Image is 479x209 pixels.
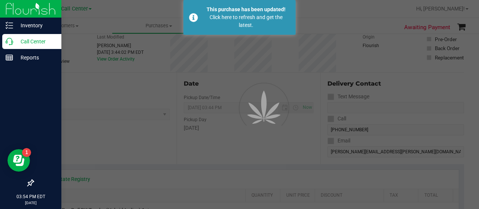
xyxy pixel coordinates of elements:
p: Inventory [13,21,58,30]
inline-svg: Call Center [6,38,13,45]
div: This purchase has been updated! [202,6,290,13]
p: Call Center [13,37,58,46]
inline-svg: Inventory [6,22,13,29]
p: [DATE] [3,200,58,206]
iframe: Resource center unread badge [22,148,31,157]
inline-svg: Reports [6,54,13,61]
p: 03:54 PM EDT [3,193,58,200]
p: Reports [13,53,58,62]
div: Click here to refresh and get the latest. [202,13,290,29]
iframe: Resource center [7,149,30,172]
